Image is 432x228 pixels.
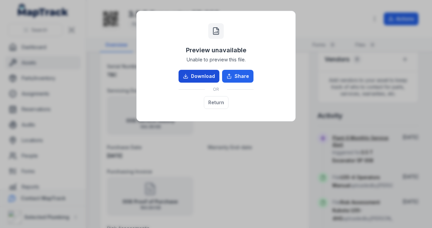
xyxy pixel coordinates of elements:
button: Share [222,70,253,83]
button: Return [204,96,228,109]
span: Unable to preview this file. [187,56,246,63]
div: OR [179,83,253,96]
h3: Preview unavailable [186,46,246,55]
a: Download [179,70,219,83]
